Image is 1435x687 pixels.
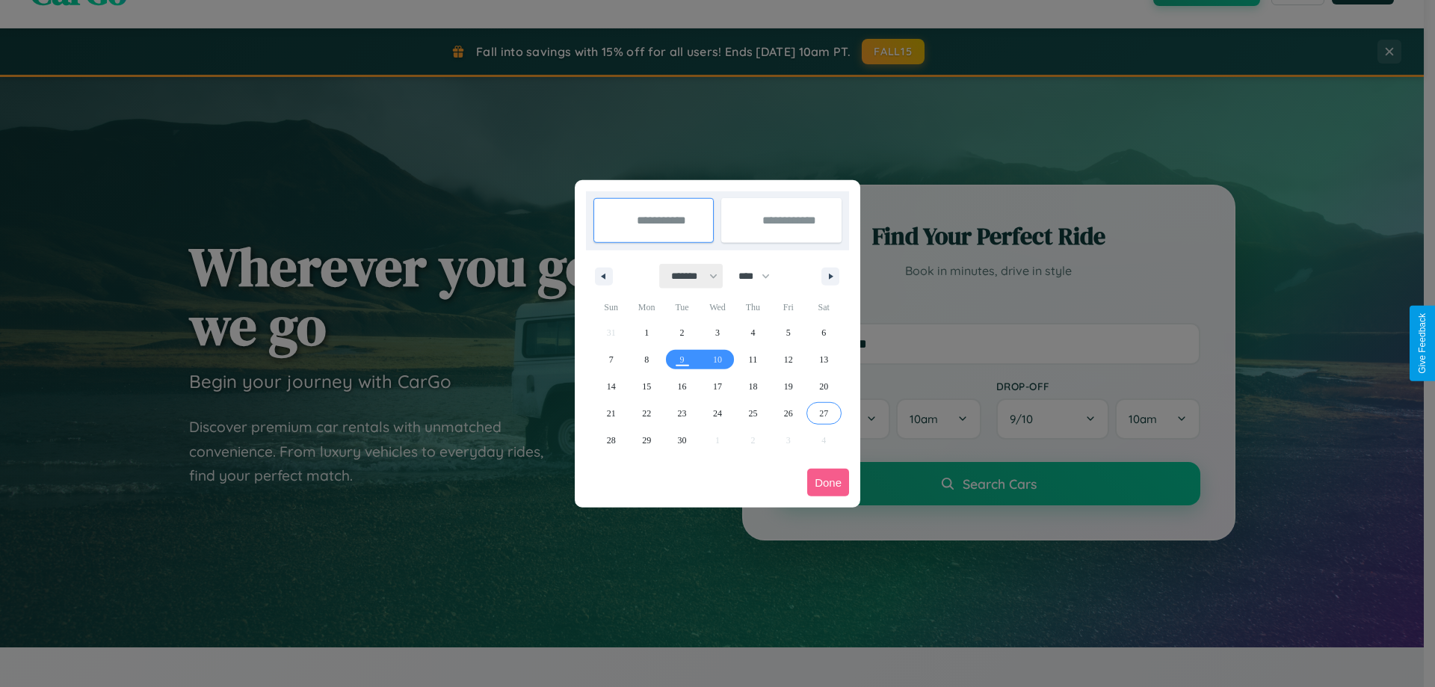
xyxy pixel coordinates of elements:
[806,346,842,373] button: 13
[771,346,806,373] button: 12
[806,373,842,400] button: 20
[680,319,685,346] span: 2
[629,346,664,373] button: 8
[593,400,629,427] button: 21
[806,319,842,346] button: 6
[713,346,722,373] span: 10
[771,295,806,319] span: Fri
[642,400,651,427] span: 22
[593,427,629,454] button: 28
[629,373,664,400] button: 15
[700,295,735,319] span: Wed
[664,346,700,373] button: 9
[629,427,664,454] button: 29
[607,400,616,427] span: 21
[819,400,828,427] span: 27
[735,346,771,373] button: 11
[607,427,616,454] span: 28
[642,427,651,454] span: 29
[609,346,614,373] span: 7
[644,319,649,346] span: 1
[771,319,806,346] button: 5
[644,346,649,373] span: 8
[807,469,849,496] button: Done
[642,373,651,400] span: 15
[713,400,722,427] span: 24
[593,373,629,400] button: 14
[735,373,771,400] button: 18
[1417,313,1428,374] div: Give Feedback
[806,295,842,319] span: Sat
[607,373,616,400] span: 14
[771,373,806,400] button: 19
[700,346,735,373] button: 10
[700,373,735,400] button: 17
[664,400,700,427] button: 23
[749,346,758,373] span: 11
[713,373,722,400] span: 17
[784,373,793,400] span: 19
[784,346,793,373] span: 12
[821,319,826,346] span: 6
[664,373,700,400] button: 16
[819,346,828,373] span: 13
[629,400,664,427] button: 22
[819,373,828,400] span: 20
[735,295,771,319] span: Thu
[771,400,806,427] button: 26
[664,319,700,346] button: 2
[678,400,687,427] span: 23
[735,400,771,427] button: 25
[806,400,842,427] button: 27
[748,400,757,427] span: 25
[593,295,629,319] span: Sun
[750,319,755,346] span: 4
[735,319,771,346] button: 4
[715,319,720,346] span: 3
[664,295,700,319] span: Tue
[629,295,664,319] span: Mon
[786,319,791,346] span: 5
[748,373,757,400] span: 18
[593,346,629,373] button: 7
[678,373,687,400] span: 16
[664,427,700,454] button: 30
[680,346,685,373] span: 9
[700,400,735,427] button: 24
[629,319,664,346] button: 1
[700,319,735,346] button: 3
[784,400,793,427] span: 26
[678,427,687,454] span: 30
